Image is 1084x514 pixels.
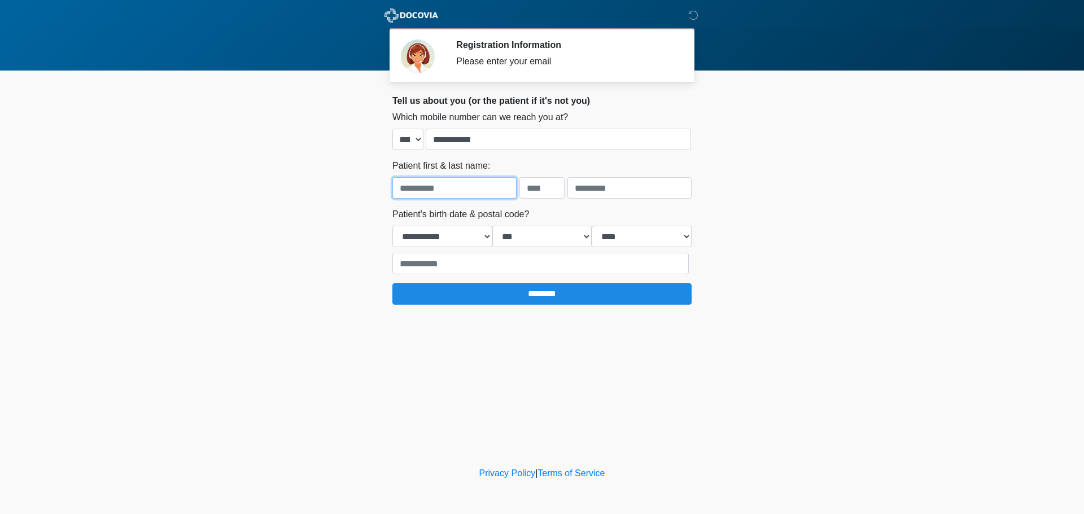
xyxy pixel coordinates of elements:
[537,468,605,478] a: Terms of Service
[392,95,692,106] h2: Tell us about you (or the patient if it's not you)
[381,8,442,23] img: ABC Med Spa- GFEase Logo
[392,159,490,173] label: Patient first & last name:
[392,208,529,221] label: Patient's birth date & postal code?
[535,468,537,478] a: |
[456,39,675,50] h2: Registration Information
[401,39,435,73] img: Agent Avatar
[392,111,568,124] label: Which mobile number can we reach you at?
[456,55,675,68] div: Please enter your email
[479,468,536,478] a: Privacy Policy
